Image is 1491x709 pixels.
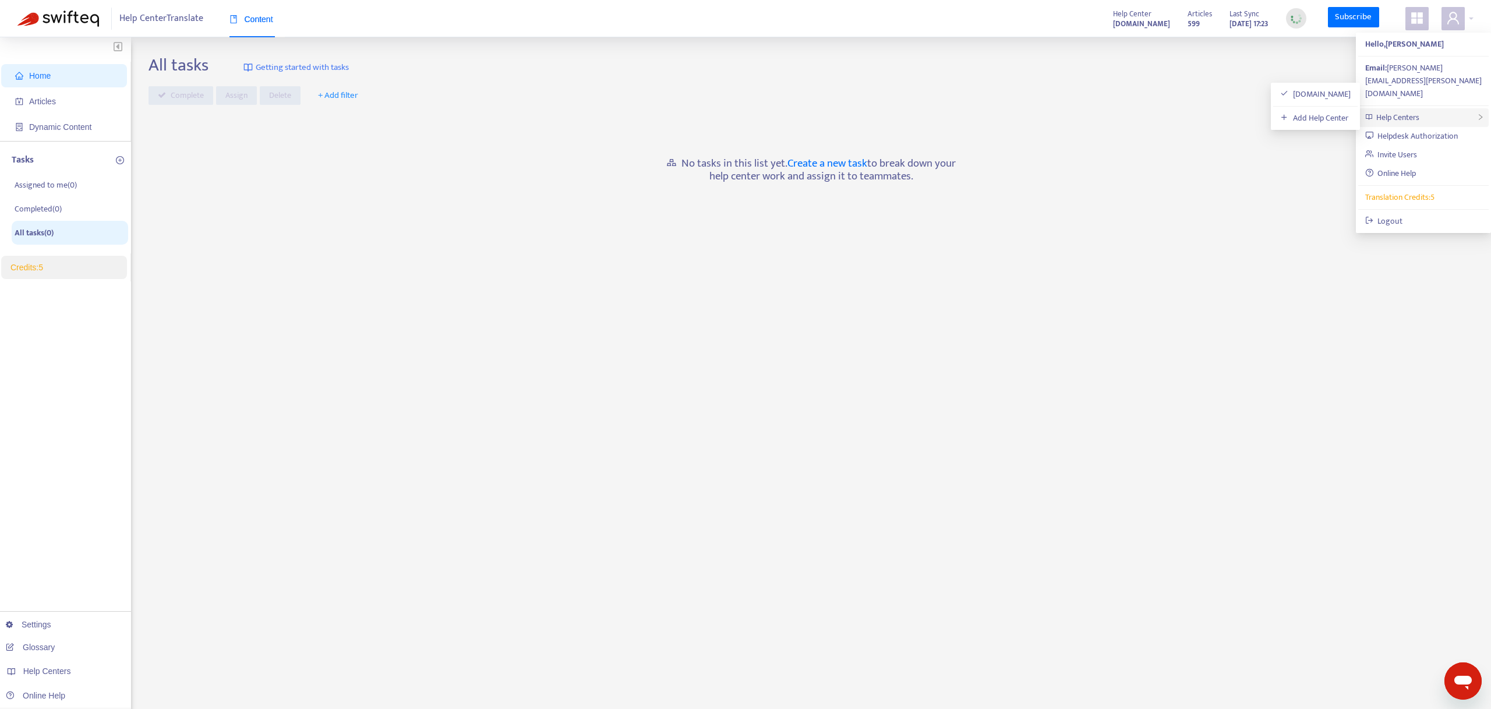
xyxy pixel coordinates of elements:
[1113,17,1170,30] a: [DOMAIN_NAME]
[17,10,99,27] img: Swifteq
[149,55,209,76] h2: All tasks
[1365,214,1403,228] a: Logout
[1376,111,1419,124] span: Help Centers
[15,203,62,215] p: Completed ( 0 )
[1280,111,1348,125] a: Add Help Center
[229,15,273,24] span: Content
[15,179,77,191] p: Assigned to me ( 0 )
[29,71,51,80] span: Home
[666,157,677,168] span: gold
[1229,17,1269,30] strong: [DATE] 17:23
[1365,37,1444,51] strong: Hello, [PERSON_NAME]
[1365,167,1416,180] a: Online Help
[1410,11,1424,25] span: appstore
[243,55,349,80] a: Getting started with tasks
[1328,7,1379,28] a: Subscribe
[1289,11,1303,26] img: sync_loading.0b5143dde30e3a21642e.gif
[1446,11,1460,25] span: user
[29,97,56,106] span: Articles
[1365,148,1418,161] a: Invite Users
[260,86,301,105] button: Delete
[309,86,367,105] button: + Add filter
[15,123,23,131] span: container
[23,666,71,676] span: Help Centers
[1365,129,1458,143] a: Helpdesk Authorization
[318,89,358,103] span: + Add filter
[1188,17,1200,30] strong: 599
[216,86,257,105] button: Assign
[149,86,213,105] button: Complete
[243,63,253,72] img: image-link
[29,122,91,132] span: Dynamic Content
[1477,114,1484,121] span: right
[116,156,124,164] span: plus-circle
[15,97,23,105] span: account-book
[1188,8,1212,20] span: Articles
[666,157,957,184] h5: No tasks in this list yet. to break down your help center work and assign it to teammates.
[1444,662,1482,700] iframe: Bouton de lancement de la fenêtre de messagerie
[229,15,238,23] span: book
[6,620,51,629] a: Settings
[1280,87,1351,101] a: [DOMAIN_NAME]
[119,8,203,30] span: Help Center Translate
[1229,8,1259,20] span: Last Sync
[12,153,34,167] p: Tasks
[787,154,867,172] a: Create a new task
[6,691,65,700] a: Online Help
[15,227,54,239] p: All tasks ( 0 )
[1365,62,1482,100] div: [PERSON_NAME][EMAIL_ADDRESS][PERSON_NAME][DOMAIN_NAME]
[15,72,23,80] span: home
[10,263,43,272] a: Credits:5
[1365,191,1435,204] a: Translation Credits:5
[1113,8,1151,20] span: Help Center
[256,61,349,75] span: Getting started with tasks
[6,643,55,652] a: Glossary
[1365,61,1387,75] strong: Email:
